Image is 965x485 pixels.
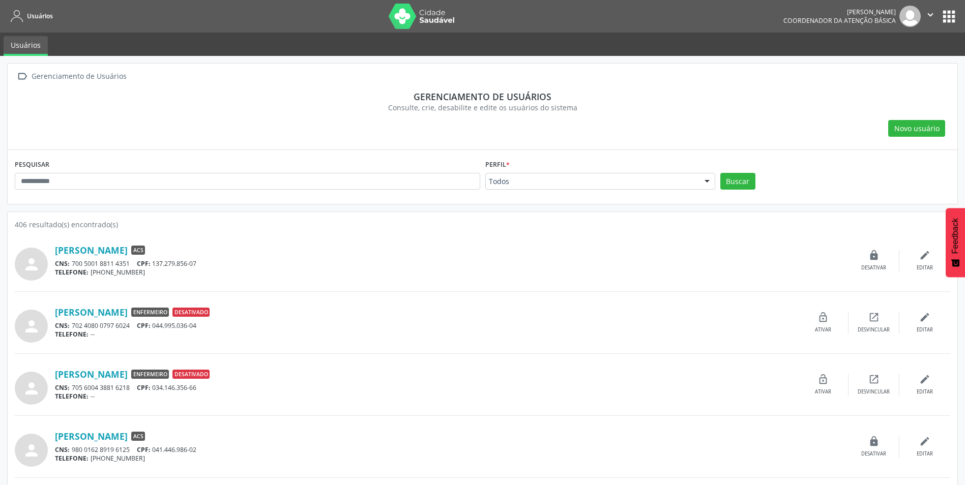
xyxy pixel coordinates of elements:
span: TELEFONE: [55,454,89,463]
div: Editar [917,264,933,271]
a:  Gerenciamento de Usuários [15,69,128,84]
span: CPF: [137,259,151,268]
a: [PERSON_NAME] [55,369,128,380]
div: 705 6004 3881 6218 034.146.356-66 [55,383,798,392]
div: Gerenciamento de usuários [22,91,943,102]
i: edit [919,250,930,261]
span: Novo usuário [894,123,940,134]
div: -- [55,392,798,401]
button: Feedback - Mostrar pesquisa [946,208,965,277]
label: PESQUISAR [15,157,49,173]
div: Ativar [815,326,831,334]
div: Editar [917,326,933,334]
div: 980 0162 8919 6125 041.446.986-02 [55,445,849,454]
div: Editar [917,388,933,396]
i: open_in_new [868,374,880,385]
button: apps [940,8,958,25]
a: [PERSON_NAME] [55,307,128,318]
span: CNS: [55,383,70,392]
span: Enfermeiro [131,308,169,317]
div: 700 5001 8811 4351 137.279.856-07 [55,259,849,268]
i: person [22,255,41,274]
div: 406 resultado(s) encontrado(s) [15,219,950,230]
a: Usuários [7,8,53,24]
span: Usuários [27,12,53,20]
div: Desvincular [858,326,890,334]
i: lock [868,250,880,261]
a: [PERSON_NAME] [55,245,128,256]
span: CNS: [55,259,70,268]
div: Editar [917,450,933,458]
a: [PERSON_NAME] [55,431,128,442]
i: edit [919,374,930,385]
span: TELEFONE: [55,268,89,277]
div: 702 4080 0797 6024 044.995.036-04 [55,321,798,330]
span: CPF: [137,445,151,454]
div: Desvincular [858,388,890,396]
i: lock_open [817,312,829,323]
span: CNS: [55,445,70,454]
div: [PHONE_NUMBER] [55,454,849,463]
div: -- [55,330,798,339]
div: Consulte, crie, desabilite e edite os usuários do sistema [22,102,943,113]
a: Usuários [4,36,48,56]
span: Desativado [172,370,210,379]
button: Novo usuário [888,120,945,137]
div: Ativar [815,388,831,396]
i: person [22,379,41,398]
span: ACS [131,246,145,255]
label: Perfil [485,157,510,173]
div: [PERSON_NAME] [783,8,896,16]
button:  [921,6,940,27]
span: ACS [131,432,145,441]
span: Feedback [951,218,960,254]
div: Gerenciamento de Usuários [30,69,128,84]
i: lock_open [817,374,829,385]
div: Desativar [861,264,886,271]
img: img [899,6,921,27]
i: edit [919,436,930,447]
span: CNS: [55,321,70,330]
span: CPF: [137,321,151,330]
span: Enfermeiro [131,370,169,379]
div: [PHONE_NUMBER] [55,268,849,277]
span: TELEFONE: [55,330,89,339]
span: CPF: [137,383,151,392]
i:  [15,69,30,84]
span: Desativado [172,308,210,317]
i: person [22,317,41,336]
i: edit [919,312,930,323]
span: Coordenador da Atenção Básica [783,16,896,25]
span: TELEFONE: [55,392,89,401]
i:  [925,9,936,20]
i: lock [868,436,880,447]
button: Buscar [720,173,755,190]
i: open_in_new [868,312,880,323]
div: Desativar [861,450,886,458]
span: Todos [489,176,694,187]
